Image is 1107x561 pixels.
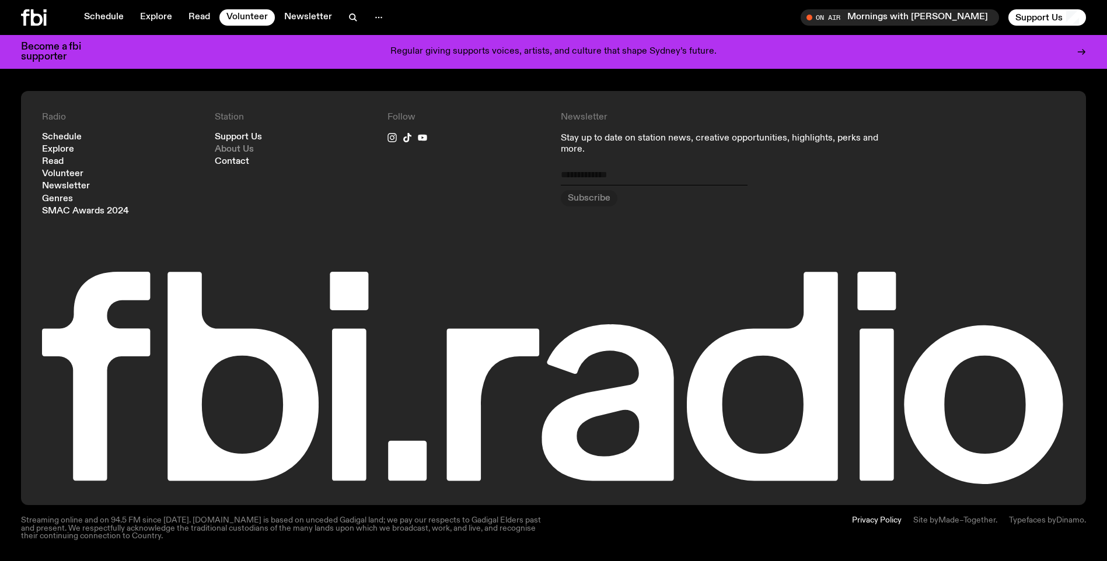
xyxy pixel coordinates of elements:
[219,9,275,26] a: Volunteer
[801,9,999,26] button: On AirMornings with [PERSON_NAME] / pop like bubble gum
[1056,516,1084,524] a: Dinamo
[77,9,131,26] a: Schedule
[133,9,179,26] a: Explore
[852,517,902,540] a: Privacy Policy
[215,157,249,166] a: Contact
[1084,516,1086,524] span: .
[390,47,717,57] p: Regular giving supports voices, artists, and culture that shape Sydney’s future.
[561,112,892,123] h4: Newsletter
[215,112,373,123] h4: Station
[561,190,617,206] button: Subscribe
[21,517,547,540] p: Streaming online and on 94.5 FM since [DATE]. [DOMAIN_NAME] is based on unceded Gadigal land; we ...
[42,157,64,166] a: Read
[1008,9,1086,26] button: Support Us
[42,182,90,191] a: Newsletter
[938,516,996,524] a: Made–Together
[561,133,892,155] p: Stay up to date on station news, creative opportunities, highlights, perks and more.
[1015,12,1063,23] span: Support Us
[913,516,938,524] span: Site by
[21,42,96,62] h3: Become a fbi supporter
[277,9,339,26] a: Newsletter
[42,112,201,123] h4: Radio
[996,516,997,524] span: .
[215,133,262,142] a: Support Us
[1009,516,1056,524] span: Typefaces by
[42,207,129,216] a: SMAC Awards 2024
[42,170,83,178] a: Volunteer
[387,112,546,123] h4: Follow
[42,145,74,154] a: Explore
[42,195,73,204] a: Genres
[215,145,254,154] a: About Us
[42,133,82,142] a: Schedule
[181,9,217,26] a: Read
